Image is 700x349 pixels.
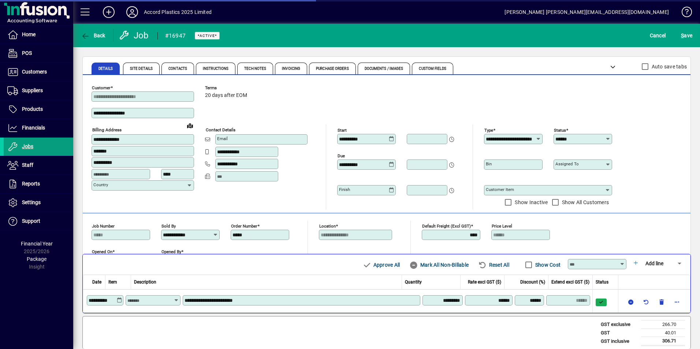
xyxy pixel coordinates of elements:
[165,30,186,42] div: #16947
[92,224,115,229] mat-label: Job number
[419,67,446,71] span: Custom Fields
[679,29,694,42] button: Save
[4,26,73,44] a: Home
[504,6,669,18] div: [PERSON_NAME] [PERSON_NAME][EMAIL_ADDRESS][DOMAIN_NAME]
[4,194,73,212] a: Settings
[161,249,181,254] mat-label: Opened by
[217,136,228,141] mat-label: Email
[641,329,685,337] td: 40.01
[144,6,212,18] div: Accord Plastics 2025 Limited
[120,5,144,19] button: Profile
[130,67,153,71] span: Site Details
[365,67,403,71] span: Documents / Images
[22,162,33,168] span: Staff
[93,182,108,187] mat-label: Country
[338,153,345,158] mat-label: Due
[98,67,113,71] span: Details
[161,224,176,229] mat-label: Sold by
[422,224,471,229] mat-label: Default Freight (excl GST)
[555,161,579,166] mat-label: Assigned to
[645,260,663,266] span: Add line
[513,199,548,206] label: Show Inactive
[681,30,692,41] span: ave
[168,67,187,71] span: Contacts
[184,120,196,131] a: View on map
[4,156,73,174] a: Staff
[22,218,40,224] span: Support
[22,143,33,149] span: Jobs
[338,128,347,133] mat-label: Start
[92,249,112,254] mat-label: Opened On
[4,63,73,81] a: Customers
[282,67,300,71] span: Invoicing
[468,279,501,285] span: Rate excl GST ($)
[4,175,73,193] a: Reports
[405,279,422,285] span: Quantity
[134,279,156,285] span: Description
[27,256,46,262] span: Package
[22,181,40,187] span: Reports
[79,29,107,42] button: Back
[362,259,400,271] span: Approve All
[551,279,589,285] span: Extend excl GST ($)
[97,5,120,19] button: Add
[4,119,73,137] a: Financials
[73,29,113,42] app-page-header-button: Back
[597,320,641,329] td: GST exclusive
[650,63,687,70] label: Auto save tabs
[92,85,111,90] mat-label: Customer
[475,258,512,271] button: Reset All
[22,199,41,205] span: Settings
[671,296,683,308] button: More options
[22,87,43,93] span: Suppliers
[316,67,349,71] span: Purchase Orders
[339,187,350,192] mat-label: Finish
[520,279,545,285] span: Discount (%)
[648,29,668,42] button: Cancel
[4,212,73,230] a: Support
[205,93,247,98] span: 20 days after EOM
[244,67,266,71] span: Tech Notes
[484,128,493,133] mat-label: Type
[681,33,684,38] span: S
[119,30,150,41] div: Job
[596,279,608,285] span: Status
[561,199,609,206] label: Show All Customers
[486,187,514,192] mat-label: Customer Item
[22,69,47,75] span: Customers
[406,258,472,271] button: Mark All Non-Billable
[554,128,566,133] mat-label: Status
[319,224,336,229] mat-label: Location
[597,337,641,346] td: GST inclusive
[650,30,666,41] span: Cancel
[676,1,691,25] a: Knowledge Base
[492,224,512,229] mat-label: Price Level
[4,100,73,119] a: Products
[534,261,561,269] label: Show Cost
[22,31,36,37] span: Home
[21,241,53,247] span: Financial Year
[4,44,73,63] a: POS
[203,67,228,71] span: Instructions
[231,224,257,229] mat-label: Order number
[641,337,685,346] td: 306.71
[409,259,469,271] span: Mark All Non-Billable
[4,82,73,100] a: Suppliers
[478,259,509,271] span: Reset All
[81,33,105,38] span: Back
[360,258,403,271] button: Approve All
[92,279,101,285] span: Date
[641,320,685,329] td: 266.70
[22,125,45,131] span: Financials
[486,161,492,166] mat-label: Bin
[108,279,117,285] span: Item
[22,50,32,56] span: POS
[597,329,641,337] td: GST
[205,86,249,90] span: Terms
[22,106,43,112] span: Products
